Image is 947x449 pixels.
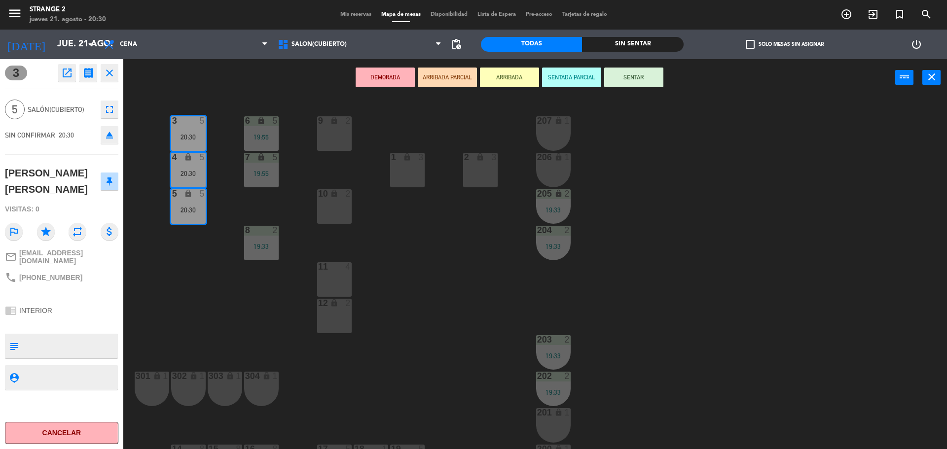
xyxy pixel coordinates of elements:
[564,408,570,417] div: 1
[84,38,96,50] i: arrow_drop_down
[171,134,206,140] div: 20:30
[536,207,571,213] div: 19:33
[746,40,755,49] span: check_box_outline_blank
[272,116,278,125] div: 5
[104,67,115,79] i: close
[172,372,173,380] div: 302
[554,408,563,416] i: lock
[104,104,115,115] i: fullscreen
[450,38,462,50] span: pending_actions
[28,104,96,115] span: Salón(Cubierto)
[236,372,242,380] div: 1
[554,116,563,125] i: lock
[318,262,319,271] div: 11
[840,8,852,20] i: add_circle_outline
[564,153,570,162] div: 1
[536,243,571,250] div: 19:33
[257,116,265,125] i: lock
[245,116,246,125] div: 6
[5,305,17,316] i: chrome_reader_mode
[330,189,338,198] i: lock
[8,372,19,383] i: person_pin
[335,12,376,17] span: Mis reservas
[356,68,415,87] button: DEMORADA
[554,189,563,198] i: lock
[245,226,246,235] div: 8
[345,116,351,125] div: 2
[318,116,319,125] div: 9
[473,12,521,17] span: Lista de Espera
[564,372,570,380] div: 2
[171,170,206,177] div: 20:30
[564,116,570,125] div: 1
[153,372,161,380] i: lock
[59,131,74,139] span: 20:30
[521,12,557,17] span: Pre-acceso
[5,201,118,218] div: Visitas: 0
[7,6,22,24] button: menu
[244,243,279,250] div: 19:33
[257,153,265,161] i: lock
[199,189,205,198] div: 5
[272,372,278,380] div: 1
[403,153,411,161] i: lock
[557,12,612,17] span: Tarjetas de regalo
[554,153,563,161] i: lock
[895,70,913,85] button: power_input
[564,335,570,344] div: 2
[199,116,205,125] div: 5
[19,249,118,265] span: [EMAIL_ADDRESS][DOMAIN_NAME]
[104,129,115,141] i: eject
[163,372,169,380] div: 1
[899,71,911,83] i: power_input
[184,189,192,198] i: lock
[172,189,173,198] div: 5
[922,70,941,85] button: close
[920,8,932,20] i: search
[894,8,906,20] i: turned_in_not
[245,372,246,380] div: 304
[101,101,118,118] button: fullscreen
[345,189,351,198] div: 2
[5,249,118,265] a: mail_outline[EMAIL_ADDRESS][DOMAIN_NAME]
[5,223,23,241] i: outlined_flag
[582,37,683,52] div: Sin sentar
[476,153,484,161] i: lock
[542,68,601,87] button: SENTADA PARCIAL
[911,38,922,50] i: power_settings_new
[37,223,55,241] i: star
[199,372,205,380] div: 1
[199,153,205,162] div: 5
[172,116,173,125] div: 3
[318,189,319,198] div: 10
[564,226,570,235] div: 2
[480,68,539,87] button: ARRIBADA
[61,67,73,79] i: open_in_new
[418,153,424,162] div: 3
[30,15,106,25] div: jueves 21. agosto - 20:30
[426,12,473,17] span: Disponibilidad
[58,64,76,82] button: open_in_new
[120,41,137,48] span: Cena
[226,372,234,380] i: lock
[345,299,351,308] div: 2
[184,153,192,161] i: lock
[272,226,278,235] div: 2
[926,71,938,83] i: close
[481,37,582,52] div: Todas
[536,389,571,396] div: 19:33
[318,299,319,308] div: 12
[172,153,173,162] div: 4
[604,68,663,87] button: SENTAR
[330,116,338,125] i: lock
[245,153,246,162] div: 7
[19,307,52,314] span: INTERIOR
[5,165,101,197] div: [PERSON_NAME] [PERSON_NAME]
[746,40,824,49] label: Solo mesas sin asignar
[30,5,106,15] div: Strange 2
[491,153,497,162] div: 3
